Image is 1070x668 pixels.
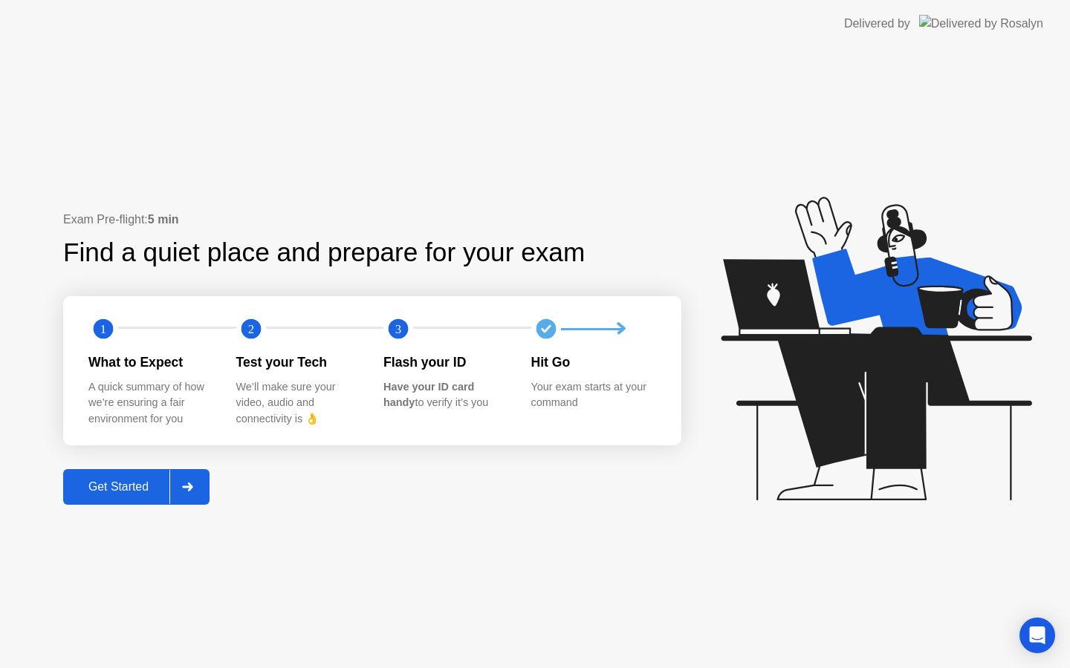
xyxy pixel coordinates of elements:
[236,353,360,372] div: Test your Tech
[148,213,179,226] b: 5 min
[383,381,474,409] b: Have your ID card handy
[383,379,508,411] div: to verify it’s you
[68,480,169,494] div: Get Started
[63,469,210,505] button: Get Started
[919,15,1043,32] img: Delivered by Rosalyn
[247,322,253,336] text: 2
[88,379,213,428] div: A quick summary of how we’re ensuring a fair environment for you
[383,353,508,372] div: Flash your ID
[88,353,213,372] div: What to Expect
[63,211,681,229] div: Exam Pre-flight:
[531,379,655,411] div: Your exam starts at your command
[236,379,360,428] div: We’ll make sure your video, audio and connectivity is 👌
[531,353,655,372] div: Hit Go
[844,15,910,33] div: Delivered by
[100,322,106,336] text: 1
[63,233,587,272] div: Find a quiet place and prepare for your exam
[395,322,401,336] text: 3
[1019,618,1055,653] div: Open Intercom Messenger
